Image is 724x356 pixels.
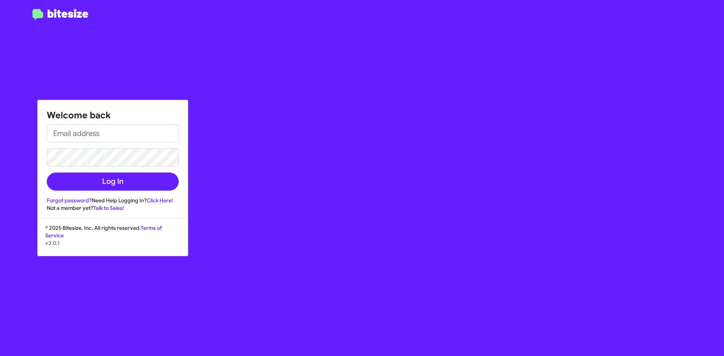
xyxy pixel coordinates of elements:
a: Talk to Sales! [93,205,124,211]
input: Email address [47,124,179,142]
a: Forgot password? [47,197,92,204]
a: Click Here! [147,197,173,204]
div: Need Help Logging In? [47,197,179,204]
h1: Welcome back [47,109,179,121]
div: © 2025 Bitesize, Inc. All rights reserved. [38,224,188,256]
button: Log In [47,173,179,191]
p: v3.0.1 [45,239,180,247]
div: Not a member yet? [47,204,179,212]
